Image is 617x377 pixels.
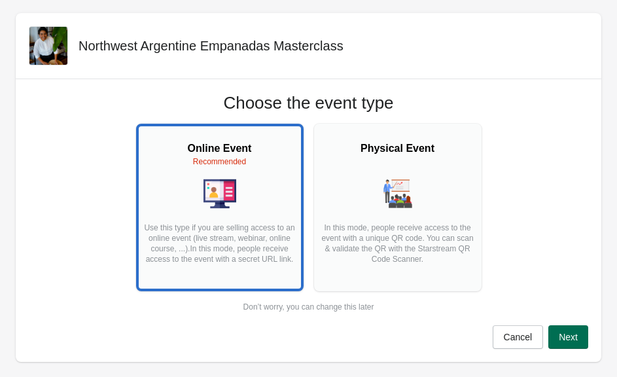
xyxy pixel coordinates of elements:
[79,37,344,55] h2: Northwest Argentine Empanadas Masterclass
[493,325,544,349] button: Cancel
[559,332,578,342] span: Next
[203,177,236,210] img: online-event-5d64391802a09ceff1f8b055f10f5880.png
[143,141,297,156] h2: Online Event
[321,223,475,275] p: In this mode, people receive access to the event with a unique QR code. You can scan & validate t...
[548,325,588,349] button: Next
[143,223,297,275] p: Use this type if you are selling access to an online event (live stream, webinar, online course, ...
[136,124,304,291] button: Online EventRecommendedUse this type if you are selling access to an online event (live stream, w...
[381,177,414,210] img: physical-event-845dc57dcf8a37f45bd70f14adde54f6.png
[321,141,475,156] h2: Physical Event
[243,302,374,312] div: Don’t worry, you can change this later
[504,332,533,342] span: Cancel
[29,27,67,65] img: JezabelCareagaportrait2.png
[223,92,393,113] h1: Choose the event type
[143,156,297,167] div: Recommended
[314,124,482,291] button: Physical EventIn this mode, people receive access to the event with a unique QR code. You can sca...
